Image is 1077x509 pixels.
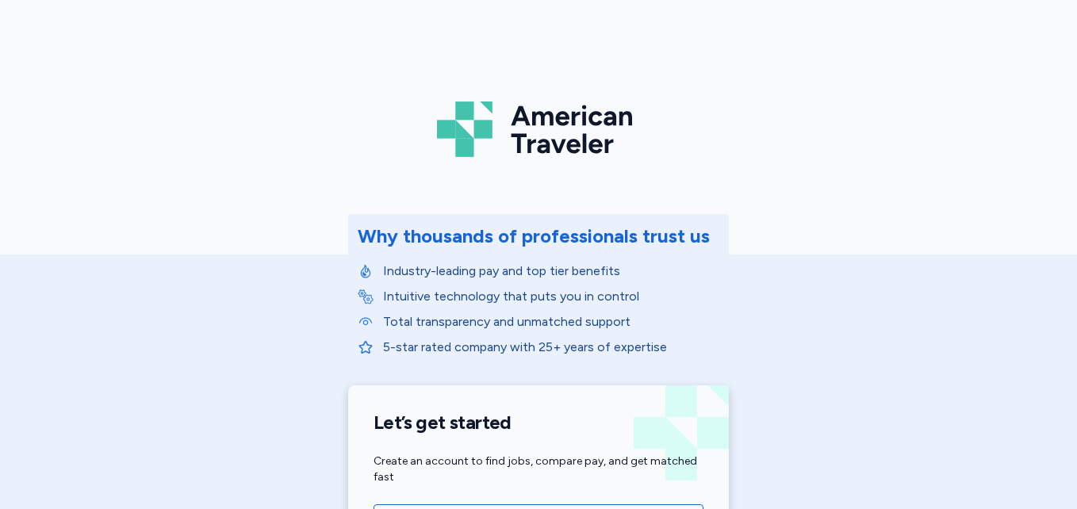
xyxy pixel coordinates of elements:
[374,411,703,434] h1: Let’s get started
[358,224,710,249] div: Why thousands of professionals trust us
[383,312,719,331] p: Total transparency and unmatched support
[437,95,640,163] img: Logo
[383,287,719,306] p: Intuitive technology that puts you in control
[383,262,719,281] p: Industry-leading pay and top tier benefits
[374,454,703,485] div: Create an account to find jobs, compare pay, and get matched fast
[383,338,719,357] p: 5-star rated company with 25+ years of expertise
